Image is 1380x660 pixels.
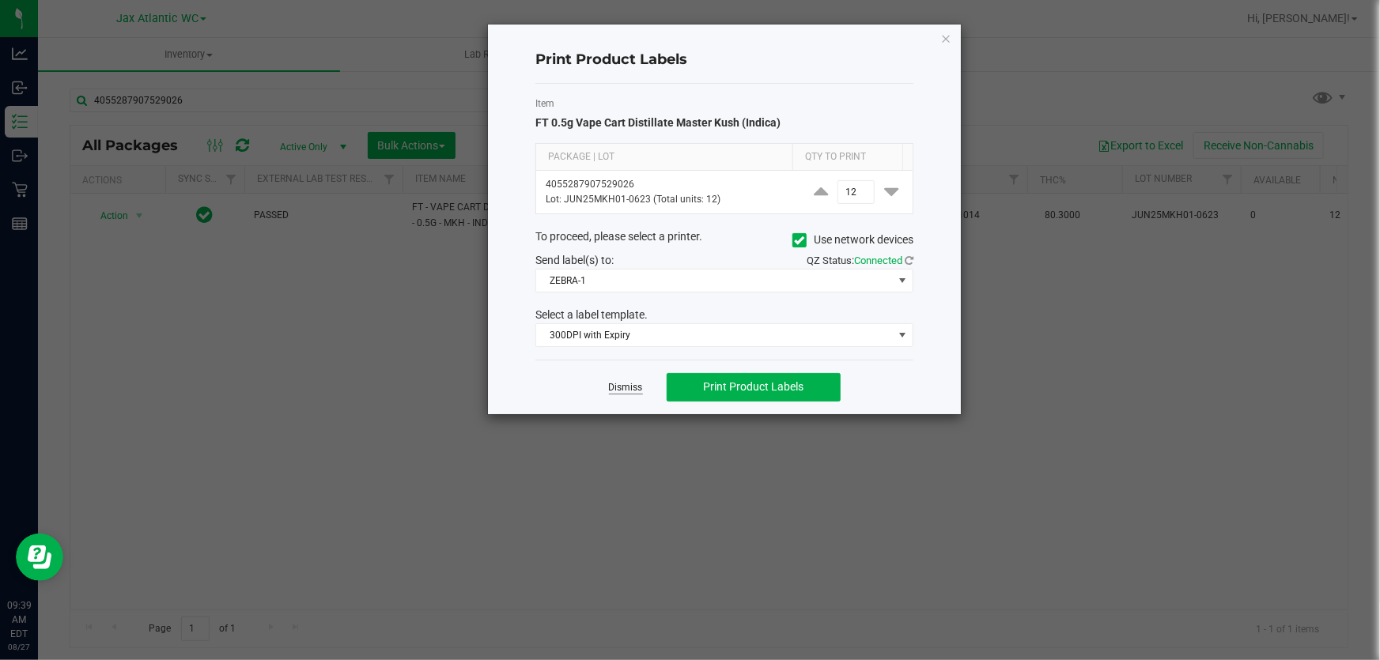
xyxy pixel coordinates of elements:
[535,116,781,129] span: FT 0.5g Vape Cart Distillate Master Kush (Indica)
[807,255,913,266] span: QZ Status:
[609,381,643,394] a: Dismiss
[546,192,790,207] p: Lot: JUN25MKH01-0623 (Total units: 12)
[546,177,790,192] p: 4055287907529026
[854,255,902,266] span: Connected
[524,228,925,252] div: To proceed, please select a printer.
[667,373,841,402] button: Print Product Labels
[535,50,913,70] h4: Print Product Labels
[535,96,913,111] label: Item
[536,324,893,346] span: 300DPI with Expiry
[792,232,913,248] label: Use network devices
[703,380,803,393] span: Print Product Labels
[16,534,63,581] iframe: Resource center
[792,144,902,171] th: Qty to Print
[524,307,925,323] div: Select a label template.
[536,144,792,171] th: Package | Lot
[536,270,893,292] span: ZEBRA-1
[535,254,614,266] span: Send label(s) to:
